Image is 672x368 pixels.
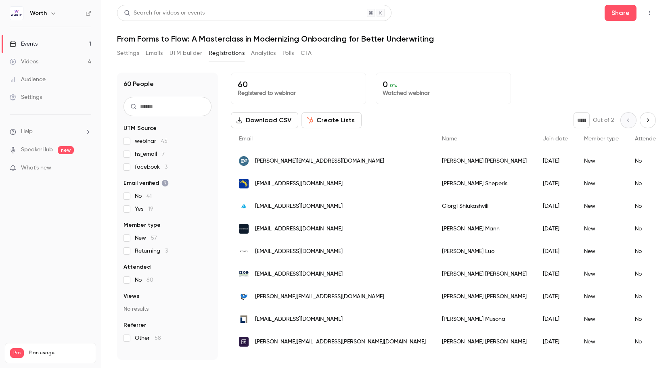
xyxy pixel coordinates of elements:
img: iconiqcapital.com [239,247,249,256]
div: No [627,150,668,172]
div: [PERSON_NAME] [PERSON_NAME] [434,150,535,172]
button: Create Lists [301,112,362,128]
span: Attended [124,263,151,271]
button: Analytics [251,47,276,60]
div: No [627,330,668,353]
span: No [135,192,152,200]
span: Help [21,128,33,136]
button: CTA [301,47,312,60]
img: Worth [10,7,23,20]
span: [EMAIL_ADDRESS][DOMAIN_NAME] [255,202,343,211]
div: Events [10,40,38,48]
button: Download CSV [231,112,298,128]
div: Settings [10,93,42,101]
span: [PERSON_NAME][EMAIL_ADDRESS][DOMAIN_NAME] [255,293,384,301]
div: [DATE] [535,285,576,308]
button: Share [605,5,636,21]
div: Giorgi Shiukashvili [434,195,535,217]
div: New [576,285,627,308]
button: Registrations [209,47,245,60]
span: Pro [10,348,24,358]
span: UTM Source [124,124,157,132]
span: Email verified [124,179,169,187]
div: New [576,263,627,285]
span: webinar [135,137,167,145]
span: [EMAIL_ADDRESS][DOMAIN_NAME] [255,315,343,324]
span: [PERSON_NAME][EMAIL_ADDRESS][PERSON_NAME][DOMAIN_NAME] [255,338,426,346]
span: Email [239,136,253,142]
div: [DATE] [535,240,576,263]
p: Out of 2 [593,116,614,124]
div: New [576,308,627,330]
div: New [576,150,627,172]
div: [PERSON_NAME] Sheperis [434,172,535,195]
span: Attended [635,136,659,142]
img: cardflight.com [239,292,249,301]
span: Returning [135,247,168,255]
div: [PERSON_NAME] [PERSON_NAME] [434,263,535,285]
span: 45 [161,138,167,144]
div: [PERSON_NAME] [PERSON_NAME] [434,285,535,308]
button: Polls [283,47,294,60]
span: Name [442,136,457,142]
div: [PERSON_NAME] Musona [434,308,535,330]
div: No [627,285,668,308]
div: No [627,308,668,330]
div: No [627,172,668,195]
span: What's new [21,164,51,172]
span: [EMAIL_ADDRESS][DOMAIN_NAME] [255,180,343,188]
span: facebook [135,163,167,171]
button: UTM builder [170,47,202,60]
span: [PERSON_NAME][EMAIL_ADDRESS][DOMAIN_NAME] [255,157,384,165]
div: [DATE] [535,195,576,217]
section: facet-groups [124,124,211,342]
img: truist.com [239,337,249,347]
div: New [576,240,627,263]
button: Emails [146,47,163,60]
button: Settings [117,47,139,60]
div: No [627,240,668,263]
div: No [627,195,668,217]
div: Videos [10,58,38,66]
div: New [576,330,627,353]
p: Watched webinar [383,89,504,97]
div: [DATE] [535,308,576,330]
div: [DATE] [535,217,576,240]
span: Join date [543,136,568,142]
span: [EMAIL_ADDRESS][DOMAIN_NAME] [255,247,343,256]
div: No [627,217,668,240]
div: [DATE] [535,263,576,285]
span: [EMAIL_ADDRESS][DOMAIN_NAME] [255,225,343,233]
p: No results [124,305,211,313]
h6: Worth [30,9,47,17]
span: Member type [124,221,161,229]
span: 19 [148,206,153,212]
span: 41 [147,193,152,199]
li: help-dropdown-opener [10,128,91,136]
img: truliantfcu.org [239,179,249,188]
span: 7 [162,151,165,157]
img: tbcbank.com.ge [239,201,249,211]
img: statestreet.com [239,224,249,234]
span: 57 [151,235,157,241]
span: 60 [147,277,153,283]
h1: 60 People [124,79,154,89]
div: [PERSON_NAME] Mann [434,217,535,240]
span: 3 [165,248,168,254]
h1: From Forms to Flow: A Masterclass in Modernizing Onboarding for Better Underwriting [117,34,656,44]
img: loita.com [239,314,249,324]
div: Search for videos or events [124,9,205,17]
span: Views [124,292,139,300]
div: No [627,263,668,285]
div: [DATE] [535,150,576,172]
span: No [135,276,153,284]
span: hs_email [135,150,165,158]
div: [PERSON_NAME] Luo [434,240,535,263]
span: New [135,234,157,242]
span: Yes [135,205,153,213]
div: New [576,172,627,195]
span: [EMAIL_ADDRESS][DOMAIN_NAME] [255,270,343,278]
span: 3 [165,164,167,170]
img: wsbonline.com [239,156,249,166]
div: [DATE] [535,172,576,195]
